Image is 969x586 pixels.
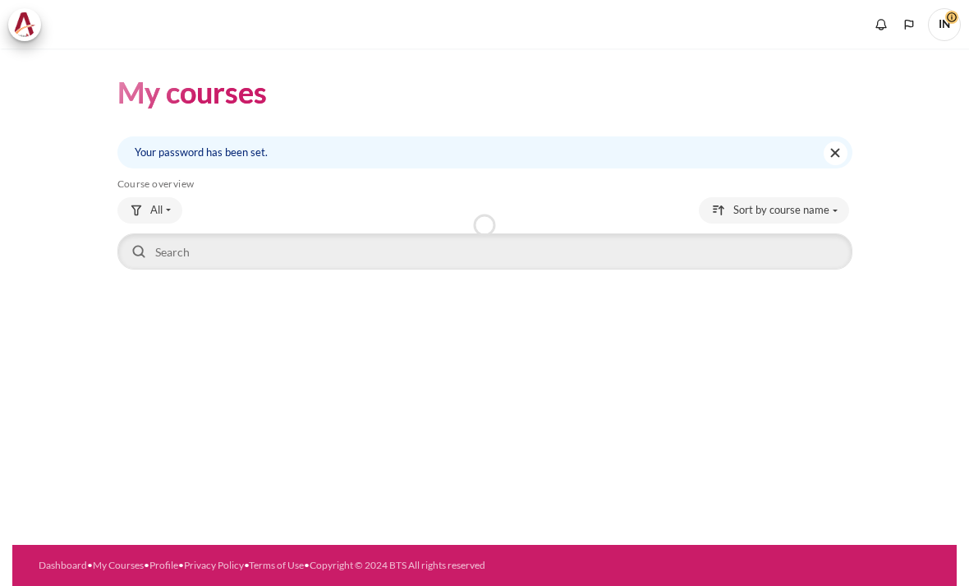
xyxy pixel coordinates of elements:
div: Show notification window with no new notifications [869,12,893,37]
a: Privacy Policy [184,559,244,571]
span: IN [928,8,961,41]
button: Grouping drop-down menu [117,197,182,224]
section: Content [12,48,957,298]
span: Sort by course name [733,202,829,219]
a: My Courses [93,559,144,571]
h5: Course overview [117,178,852,191]
a: Architeck Architeck [8,8,49,41]
button: Languages [897,12,921,37]
h1: My courses [117,73,267,112]
input: Search [117,233,852,270]
div: Your password has been set. [117,136,852,168]
a: Copyright © 2024 BTS All rights reserved [310,559,485,571]
div: • • • • • [39,558,526,573]
div: Course overview controls [117,197,852,273]
a: Profile [149,559,178,571]
a: Terms of Use [249,559,304,571]
a: User menu [928,8,961,41]
img: Architeck [13,12,36,37]
span: All [150,202,163,219]
button: Sorting drop-down menu [699,197,849,224]
a: Dashboard [39,559,87,571]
